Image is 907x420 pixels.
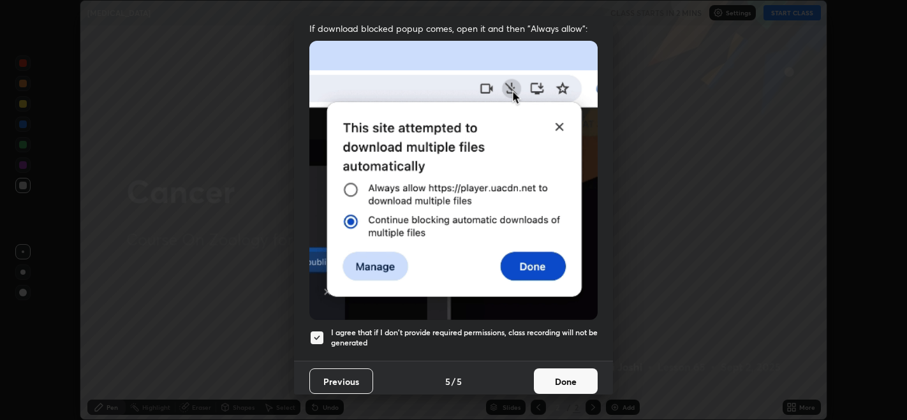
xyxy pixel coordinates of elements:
h4: / [452,375,455,388]
img: downloads-permission-blocked.gif [309,41,598,319]
span: If download blocked popup comes, open it and then "Always allow": [309,22,598,34]
button: Previous [309,368,373,394]
h5: I agree that if I don't provide required permissions, class recording will not be generated [331,328,598,347]
button: Done [534,368,598,394]
h4: 5 [457,375,462,388]
h4: 5 [445,375,450,388]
